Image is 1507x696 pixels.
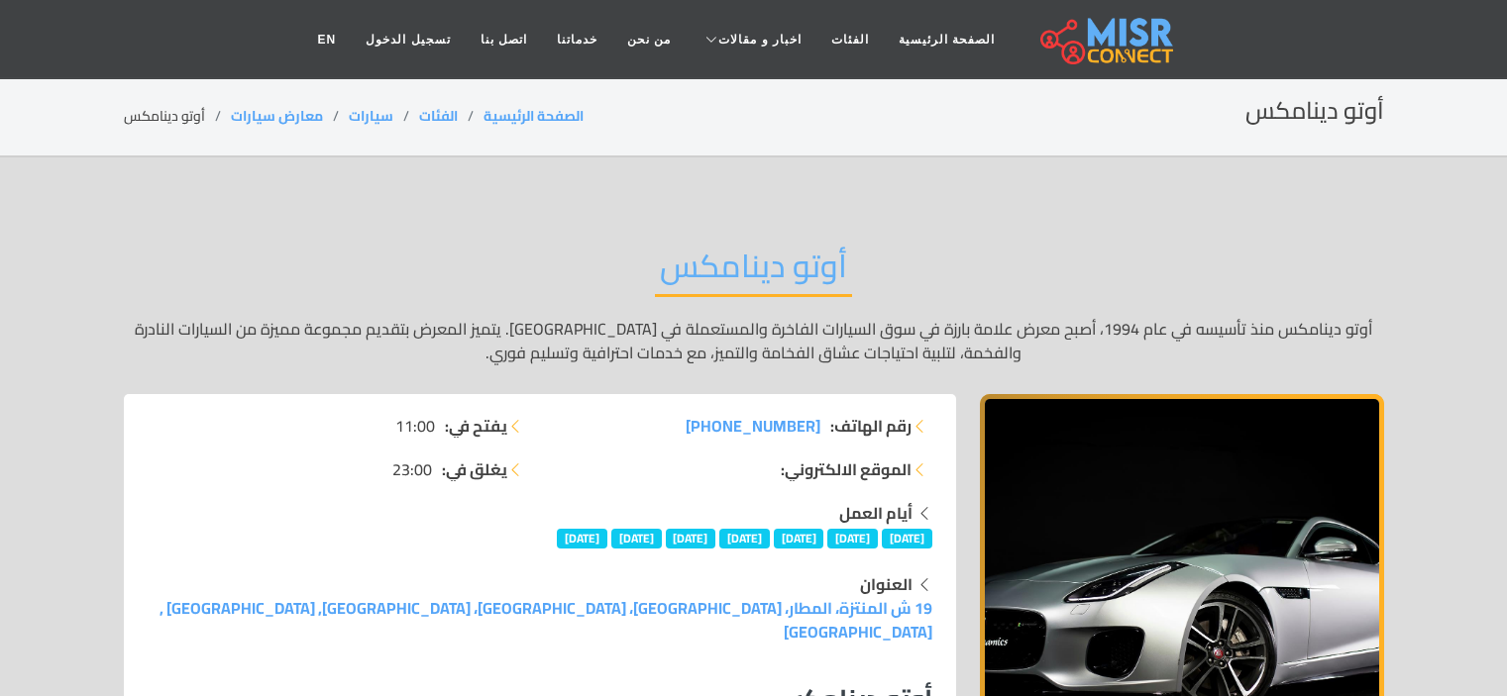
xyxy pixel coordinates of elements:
[860,569,913,599] strong: العنوان
[124,317,1384,364] p: أوتو دينامكس منذ تأسيسه في عام 1994، أصبح معرض علامة بارزة في سوق السيارات الفاخرة والمستعملة في ...
[830,414,912,438] strong: رقم الهاتف:
[542,21,612,58] a: خدماتنا
[395,414,435,438] span: 11:00
[124,106,231,127] li: أوتو دينامكس
[1245,97,1384,126] h2: أوتو دينامكس
[349,103,393,129] a: سيارات
[666,529,716,548] span: [DATE]
[612,21,686,58] a: من نحن
[466,21,542,58] a: اتصل بنا
[882,529,932,548] span: [DATE]
[686,411,820,441] span: [PHONE_NUMBER]
[445,414,507,438] strong: يفتح في:
[655,247,852,297] h2: أوتو دينامكس
[718,31,802,49] span: اخبار و مقالات
[686,21,816,58] a: اخبار و مقالات
[816,21,884,58] a: الفئات
[392,457,432,481] span: 23:00
[351,21,465,58] a: تسجيل الدخول
[719,529,770,548] span: [DATE]
[1040,15,1173,64] img: main.misr_connect
[303,21,352,58] a: EN
[839,498,913,528] strong: أيام العمل
[557,529,607,548] span: [DATE]
[781,457,912,481] strong: الموقع الالكتروني:
[686,414,820,438] a: [PHONE_NUMBER]
[442,457,507,481] strong: يغلق في:
[774,529,824,548] span: [DATE]
[231,103,323,129] a: معارض سيارات
[160,593,932,646] a: 19 ش المنتزة، المطار، [GEOGRAPHIC_DATA]، [GEOGRAPHIC_DATA]، [GEOGRAPHIC_DATA], [GEOGRAPHIC_DATA] ...
[827,529,878,548] span: [DATE]
[611,529,662,548] span: [DATE]
[484,103,584,129] a: الصفحة الرئيسية
[419,103,458,129] a: الفئات
[884,21,1010,58] a: الصفحة الرئيسية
